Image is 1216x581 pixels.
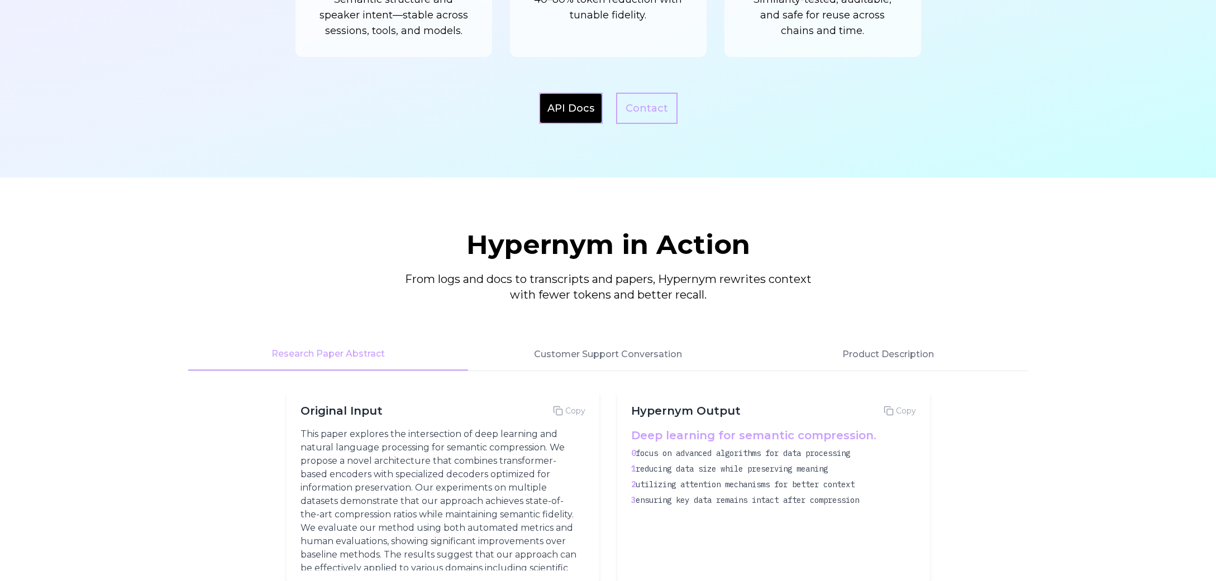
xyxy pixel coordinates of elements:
[636,479,855,489] span: utilizing attention mechanisms for better context
[301,403,383,419] h3: Original Input
[631,479,636,489] span: 2
[188,231,1028,258] h2: Hypernym in Action
[631,448,636,458] span: 0
[565,405,585,416] span: Copy
[748,338,1028,371] button: Product Description
[636,495,859,505] span: ensuring key data remains intact after compression
[896,405,916,416] span: Copy
[468,338,748,371] button: Customer Support Conversation
[394,271,823,302] p: From logs and docs to transcripts and papers, Hypernym rewrites context with fewer tokens and bet...
[188,338,468,371] button: Research Paper Abstract
[553,405,585,416] button: Copy
[616,93,678,124] a: Contact
[547,100,594,116] a: API Docs
[631,464,636,474] span: 1
[631,403,741,419] h3: Hypernym Output
[636,464,828,474] span: reducing data size while preserving meaning
[636,448,850,458] span: focus on advanced algorithms for data processing
[631,495,636,505] span: 3
[884,405,916,416] button: Copy
[631,428,912,443] h4: Deep learning for semantic compression.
